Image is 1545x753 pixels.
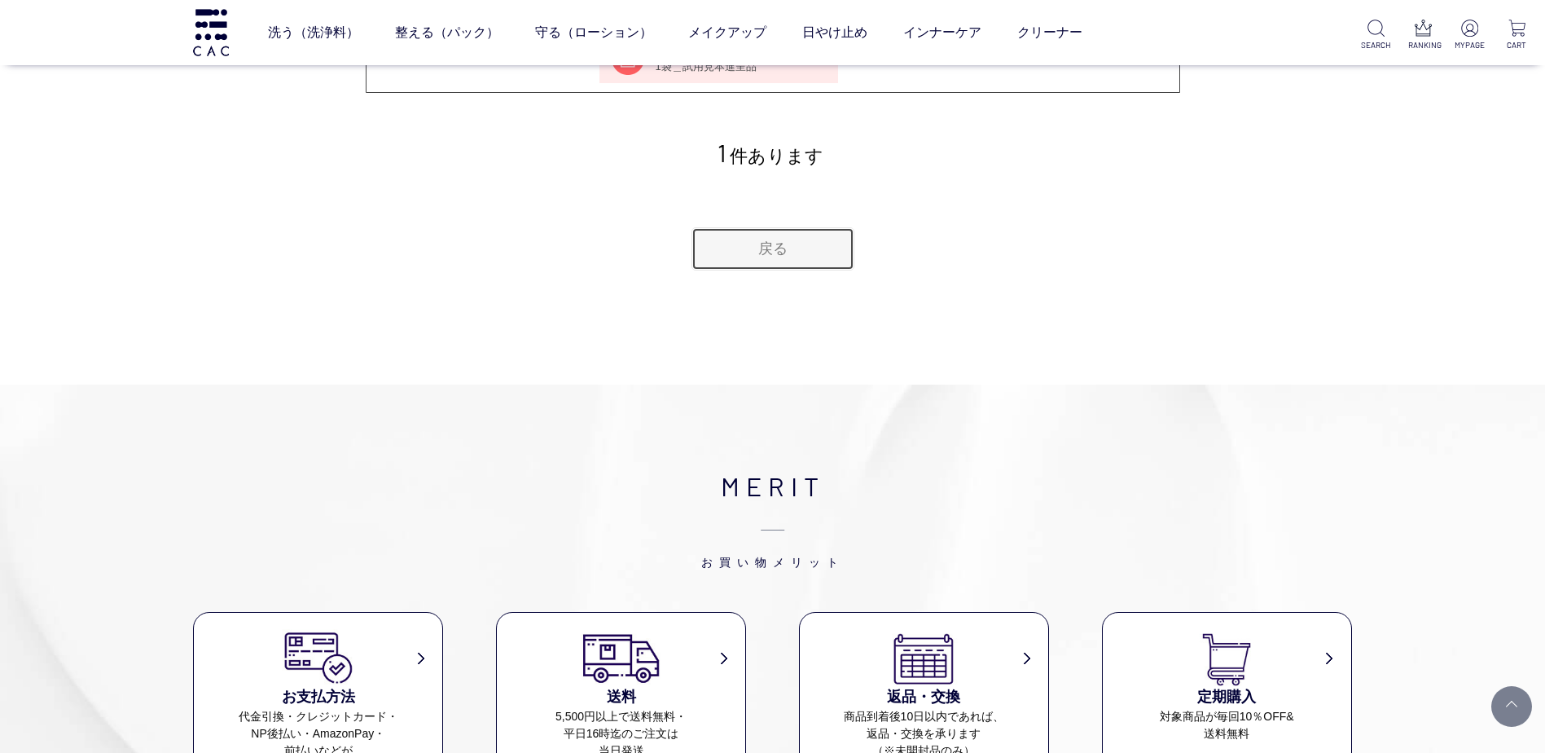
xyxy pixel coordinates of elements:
[268,10,359,55] a: 洗う（洗浄料）
[802,10,867,55] a: 日やけ止め
[903,10,981,55] a: インナーケア
[191,9,231,55] img: logo
[1502,39,1532,51] p: CART
[1361,39,1391,51] p: SEARCH
[1017,10,1082,55] a: クリーナー
[1103,629,1351,743] a: 定期購入 対象商品が毎回10％OFF&送料無料
[193,466,1352,570] h2: MERIT
[1408,39,1438,51] p: RANKING
[691,227,854,271] a: 戻る
[194,686,442,708] h3: お支払方法
[395,10,499,55] a: 整える（パック）
[1502,20,1532,51] a: CART
[800,686,1048,708] h3: 返品・交換
[1408,20,1438,51] a: RANKING
[1455,20,1485,51] a: MYPAGE
[718,146,824,166] span: 件あります
[1361,20,1391,51] a: SEARCH
[535,10,652,55] a: 守る（ローション）
[1103,708,1351,742] dd: 対象商品が毎回10％OFF& 送料無料
[718,138,726,167] span: 1
[1455,39,1485,51] p: MYPAGE
[1103,686,1351,708] h3: 定期購入
[193,505,1352,570] span: お買い物メリット
[497,686,745,708] h3: 送料
[688,10,766,55] a: メイクアップ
